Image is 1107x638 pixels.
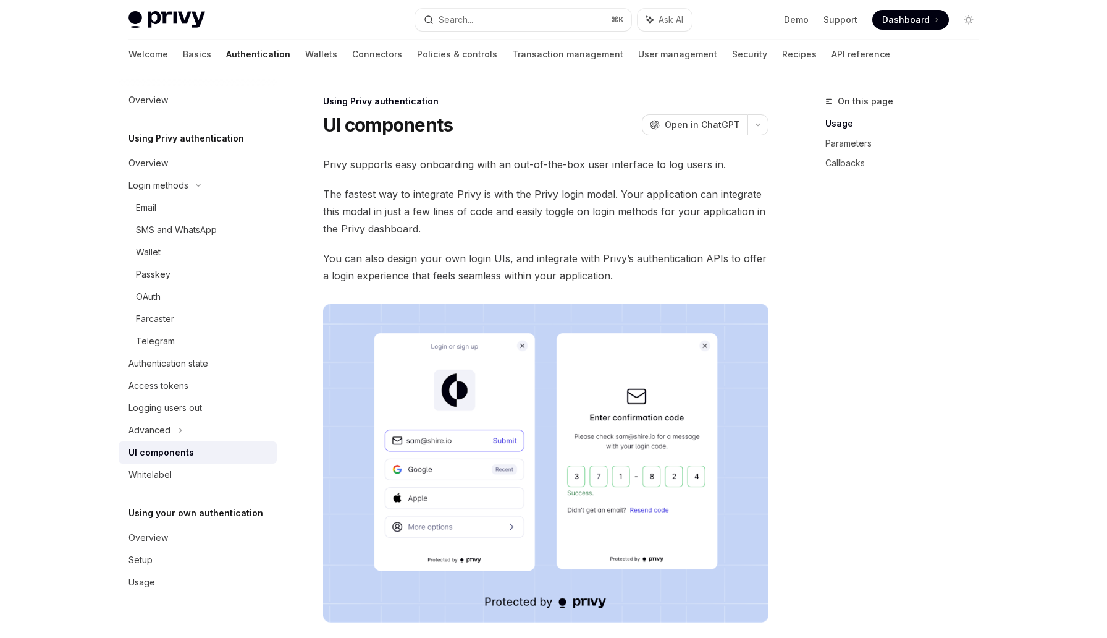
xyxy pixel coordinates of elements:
[823,14,857,26] a: Support
[128,445,194,460] div: UI components
[417,40,497,69] a: Policies & controls
[642,114,747,135] button: Open in ChatGPT
[119,441,277,464] a: UI components
[128,423,170,438] div: Advanced
[638,40,717,69] a: User management
[782,40,817,69] a: Recipes
[119,263,277,286] a: Passkey
[128,131,244,146] h5: Using Privy authentication
[825,153,988,173] a: Callbacks
[128,506,263,521] h5: Using your own authentication
[638,9,692,31] button: Ask AI
[352,40,402,69] a: Connectors
[825,134,988,153] a: Parameters
[119,197,277,219] a: Email
[119,286,277,308] a: OAuth
[128,356,208,371] div: Authentication state
[128,401,202,415] div: Logging users out
[119,352,277,375] a: Authentication state
[136,245,161,260] div: Wallet
[183,40,211,69] a: Basics
[119,527,277,549] a: Overview
[128,11,205,28] img: light logo
[119,308,277,330] a: Farcaster
[305,40,337,69] a: Wallets
[119,330,277,352] a: Telegram
[128,575,155,590] div: Usage
[323,114,453,136] h1: UI components
[136,289,161,304] div: OAuth
[831,40,890,69] a: API reference
[323,185,768,237] span: The fastest way to integrate Privy is with the Privy login modal. Your application can integrate ...
[119,375,277,397] a: Access tokens
[128,156,168,171] div: Overview
[959,10,979,30] button: Toggle dark mode
[119,464,277,486] a: Whitelabel
[119,397,277,419] a: Logging users out
[136,334,175,349] div: Telegram
[119,241,277,263] a: Wallet
[323,156,768,173] span: Privy supports easy onboarding with an out-of-the-box user interface to log users in.
[128,178,188,193] div: Login methods
[128,553,153,568] div: Setup
[128,467,172,482] div: Whitelabel
[136,267,170,282] div: Passkey
[119,89,277,111] a: Overview
[415,9,631,31] button: Search...⌘K
[323,95,768,108] div: Using Privy authentication
[128,40,168,69] a: Welcome
[136,223,217,237] div: SMS and WhatsApp
[119,549,277,571] a: Setup
[439,12,473,27] div: Search...
[825,114,988,134] a: Usage
[128,378,188,393] div: Access tokens
[512,40,623,69] a: Transaction management
[119,571,277,593] a: Usage
[882,14,930,26] span: Dashboard
[611,15,624,25] span: ⌘ K
[872,10,949,30] a: Dashboard
[128,93,168,108] div: Overview
[136,200,156,215] div: Email
[119,152,277,174] a: Overview
[128,530,168,545] div: Overview
[119,219,277,241] a: SMS and WhatsApp
[784,14,809,26] a: Demo
[659,14,683,26] span: Ask AI
[838,94,893,109] span: On this page
[732,40,767,69] a: Security
[226,40,290,69] a: Authentication
[136,312,174,326] div: Farcaster
[665,119,740,131] span: Open in ChatGPT
[323,304,768,623] img: images/Onboard.png
[323,250,768,284] span: You can also design your own login UIs, and integrate with Privy’s authentication APIs to offer a...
